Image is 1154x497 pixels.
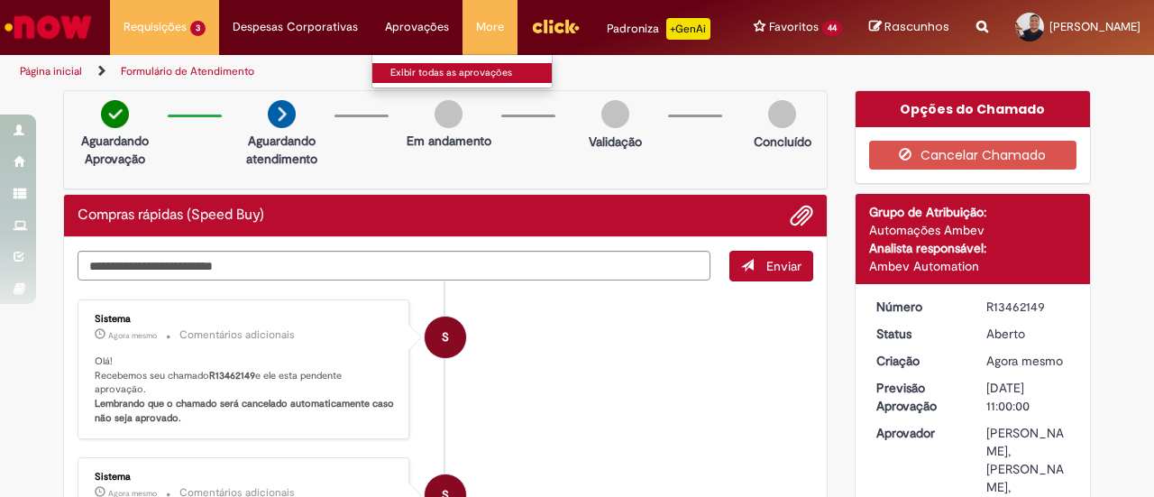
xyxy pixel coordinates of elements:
[238,132,325,168] p: Aguardando atendimento
[863,325,974,343] dt: Status
[863,352,974,370] dt: Criação
[108,330,157,341] span: Agora mesmo
[442,316,449,359] span: S
[822,21,842,36] span: 44
[407,132,491,150] p: Em andamento
[20,64,82,78] a: Página inicial
[531,13,580,40] img: click_logo_yellow_360x200.png
[666,18,710,40] p: +GenAi
[869,257,1077,275] div: Ambev Automation
[78,207,264,224] h2: Compras rápidas (Speed Buy) Histórico de tíquete
[869,19,949,36] a: Rascunhos
[754,133,811,151] p: Concluído
[863,298,974,316] dt: Número
[986,325,1070,343] div: Aberto
[863,424,974,442] dt: Aprovador
[869,239,1077,257] div: Analista responsável:
[233,18,358,36] span: Despesas Corporativas
[869,203,1077,221] div: Grupo de Atribuição:
[268,100,296,128] img: arrow-next.png
[1049,19,1140,34] span: [PERSON_NAME]
[425,317,466,358] div: System
[95,354,395,426] p: Olá! Recebemos seu chamado e ele esta pendente aprovação.
[121,64,254,78] a: Formulário de Atendimento
[766,258,801,274] span: Enviar
[768,100,796,128] img: img-circle-grey.png
[372,63,571,83] a: Exibir todas as aprovações
[790,204,813,227] button: Adicionar anexos
[986,352,1070,370] div: 29/08/2025 12:18:38
[856,91,1091,127] div: Opções do Chamado
[601,100,629,128] img: img-circle-grey.png
[869,141,1077,170] button: Cancelar Chamado
[14,55,756,88] ul: Trilhas de página
[869,221,1077,239] div: Automações Ambev
[179,327,295,343] small: Comentários adicionais
[190,21,206,36] span: 3
[769,18,819,36] span: Favoritos
[371,54,553,88] ul: Aprovações
[986,353,1063,369] time: 29/08/2025 12:18:38
[71,132,159,168] p: Aguardando Aprovação
[78,251,710,281] textarea: Digite sua mensagem aqui...
[884,18,949,35] span: Rascunhos
[385,18,449,36] span: Aprovações
[986,353,1063,369] span: Agora mesmo
[95,472,395,483] div: Sistema
[607,18,710,40] div: Padroniza
[863,379,974,415] dt: Previsão Aprovação
[435,100,463,128] img: img-circle-grey.png
[101,100,129,128] img: check-circle-green.png
[986,379,1070,415] div: [DATE] 11:00:00
[729,251,813,281] button: Enviar
[124,18,187,36] span: Requisições
[2,9,95,45] img: ServiceNow
[95,314,395,325] div: Sistema
[986,298,1070,316] div: R13462149
[476,18,504,36] span: More
[589,133,642,151] p: Validação
[209,369,255,382] b: R13462149
[95,397,397,425] b: Lembrando que o chamado será cancelado automaticamente caso não seja aprovado.
[108,330,157,341] time: 29/08/2025 12:18:50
